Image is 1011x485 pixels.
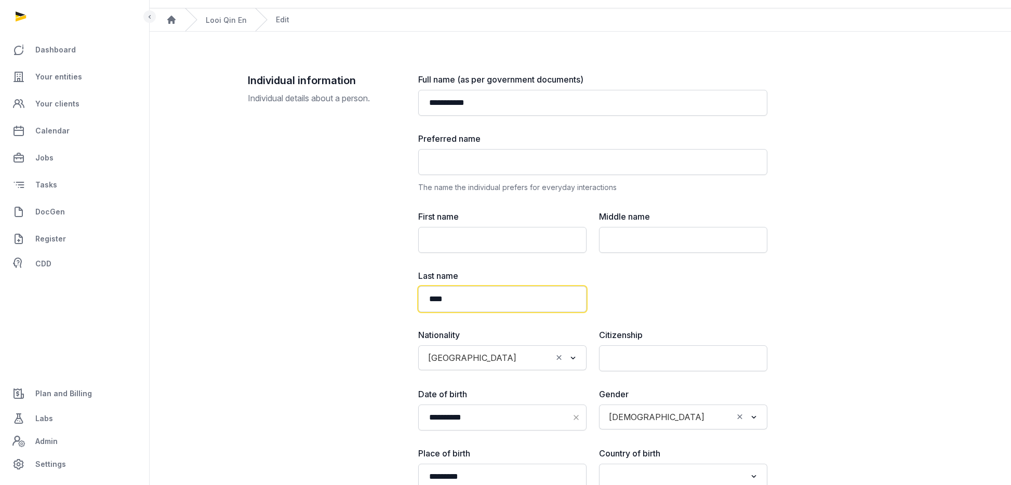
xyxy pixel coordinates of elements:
a: Admin [8,431,141,452]
span: Settings [35,458,66,470]
a: Looi Qin En [206,16,247,24]
label: Nationality [418,329,587,341]
label: Date of birth [418,388,587,400]
span: CDD [35,258,51,270]
a: Your clients [8,91,141,116]
div: The name the individual prefers for everyday interactions [418,181,767,194]
div: Edit [276,15,289,25]
span: Dashboard [35,44,76,56]
button: Clear Selected [554,351,564,365]
label: Place of birth [418,447,587,460]
a: Tasks [8,172,141,197]
a: Your entities [8,64,141,89]
span: Register [35,233,66,245]
input: Search for option [521,351,552,365]
a: Settings [8,452,141,477]
h2: Individual information [248,73,402,88]
span: Your clients [35,98,79,110]
a: Calendar [8,118,141,143]
a: Dashboard [8,37,141,62]
label: Citizenship [599,329,767,341]
p: Individual details about a person. [248,92,402,104]
span: Jobs [35,152,54,164]
label: Full name (as per government documents) [418,73,767,86]
a: Register [8,226,141,251]
a: Plan and Billing [8,381,141,406]
input: Search for option [605,469,746,483]
span: Labs [35,412,53,425]
span: DocGen [35,206,65,218]
a: CDD [8,253,141,274]
span: Calendar [35,125,70,137]
label: First name [418,210,587,223]
div: Search for option [604,408,762,426]
label: Last name [418,270,587,282]
span: [DEMOGRAPHIC_DATA] [606,410,707,424]
div: Search for option [423,348,581,367]
span: Admin [35,435,58,448]
nav: Breadcrumb [150,8,1011,32]
button: Clear Selected [735,410,744,424]
span: Your entities [35,71,82,83]
a: Labs [8,406,141,431]
input: Datepicker input [418,405,587,430]
input: Search for option [709,410,733,424]
label: Middle name [599,210,767,223]
span: Plan and Billing [35,387,92,400]
span: [GEOGRAPHIC_DATA] [425,351,519,365]
a: Jobs [8,145,141,170]
label: Gender [599,388,767,400]
label: Preferred name [418,132,767,145]
a: DocGen [8,199,141,224]
span: Tasks [35,179,57,191]
label: Country of birth [599,447,767,460]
